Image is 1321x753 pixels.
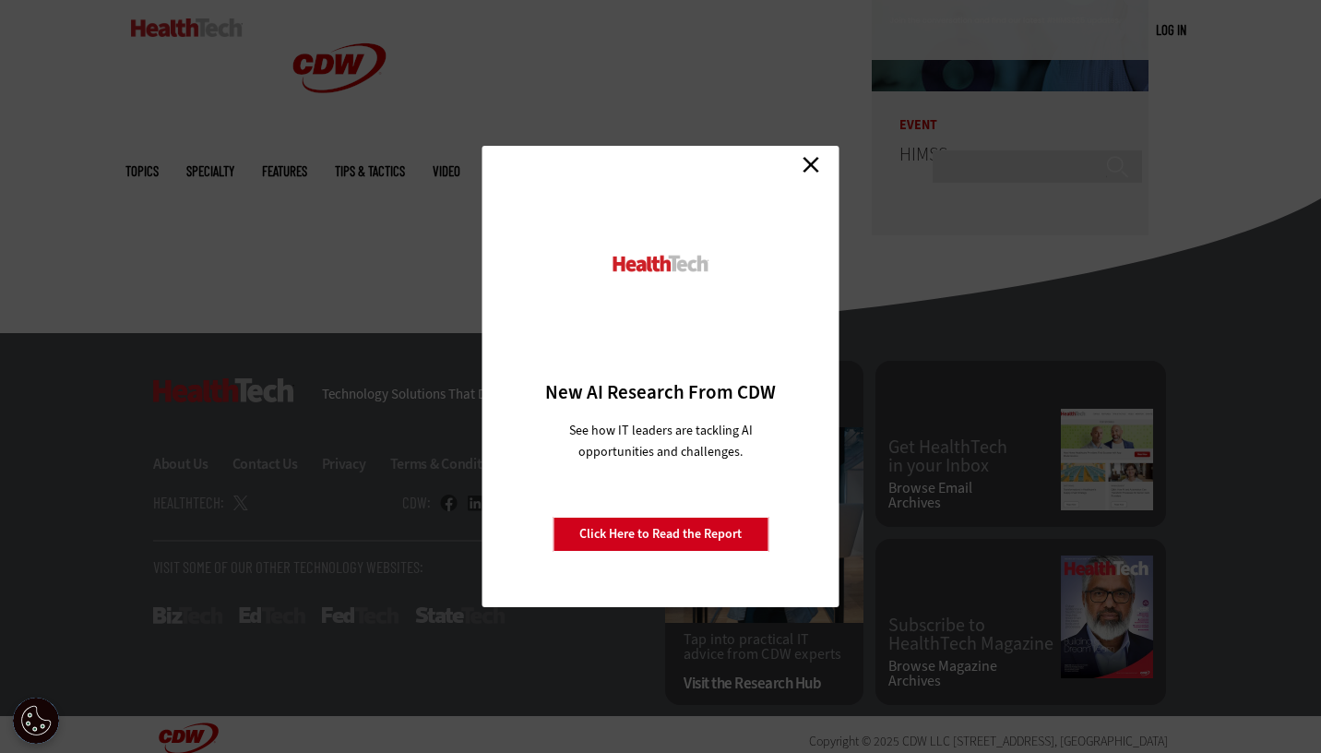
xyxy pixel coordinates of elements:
[611,254,711,273] img: HealthTech_0.png
[797,150,825,178] a: Close
[13,698,59,744] button: Open Preferences
[553,517,768,552] a: Click Here to Read the Report
[547,420,775,462] p: See how IT leaders are tackling AI opportunities and challenges.
[13,698,59,744] div: Cookie Settings
[515,379,807,405] h3: New AI Research From CDW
